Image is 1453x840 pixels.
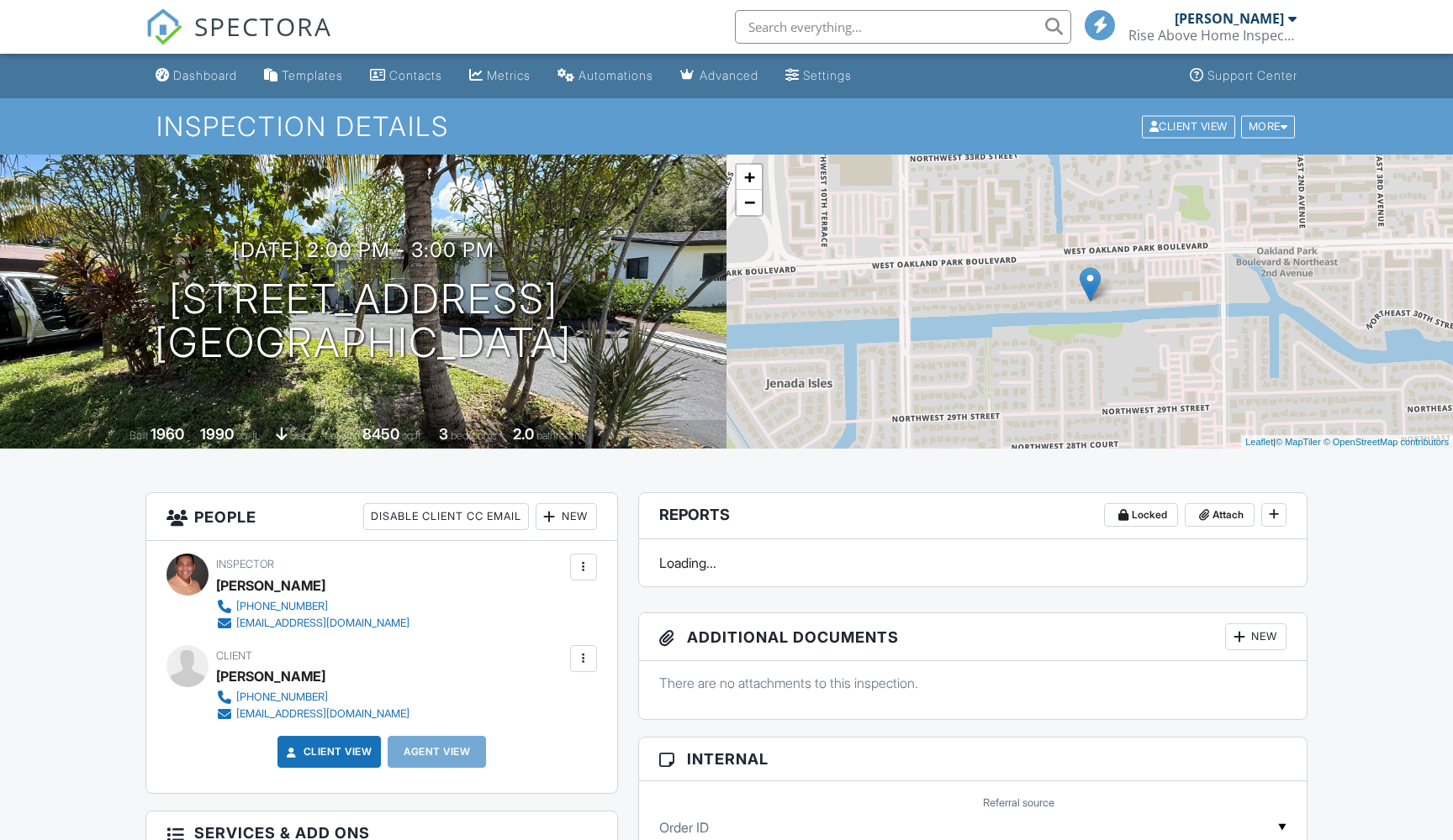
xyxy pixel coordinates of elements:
[536,503,597,530] div: New
[236,429,260,442] span: sq. ft.
[363,60,449,92] a: Contacts
[282,68,343,82] div: Templates
[983,795,1054,811] label: Referral source
[145,8,182,45] img: The Best Home Inspection Software - Spectora
[194,8,332,44] span: SPECTORA
[674,60,765,92] a: Advanced
[579,68,653,82] div: Automations
[1140,119,1239,132] a: Client View
[487,68,531,82] div: Metrics
[1241,115,1296,138] div: More
[1324,437,1449,447] a: © OpenStreetMap contributors
[173,68,237,82] div: Dashboard
[1207,68,1297,82] div: Support Center
[1245,437,1273,447] a: Leaflet
[236,617,409,630] div: [EMAIL_ADDRESS][DOMAIN_NAME]
[156,112,1297,141] h1: Inspection Details
[1225,623,1287,650] div: New
[737,165,762,190] a: Zoom in
[700,68,758,82] div: Advanced
[236,600,328,613] div: [PHONE_NUMBER]
[216,689,409,706] a: [PHONE_NUMBER]
[1276,437,1321,447] a: © MapTiler
[1128,27,1297,44] div: Rise Above Home Inspections
[325,429,360,442] span: Lot Size
[803,68,852,82] div: Settings
[216,706,409,722] a: [EMAIL_ADDRESS][DOMAIN_NAME]
[779,60,859,92] a: Settings
[216,649,252,662] span: Client
[1142,115,1235,138] div: Client View
[155,277,572,366] h1: [STREET_ADDRESS] [GEOGRAPHIC_DATA]
[1175,10,1284,27] div: [PERSON_NAME]
[451,429,497,442] span: bedrooms
[363,503,529,530] div: Disable Client CC Email
[149,60,244,92] a: Dashboard
[551,60,660,92] a: Automations (Basic)
[216,573,325,598] div: [PERSON_NAME]
[236,690,328,704] div: [PHONE_NUMBER]
[439,425,448,443] div: 3
[145,23,332,58] a: SPECTORA
[257,60,350,92] a: Templates
[737,190,762,215] a: Zoom out
[233,239,494,261] h3: [DATE] 2:00 pm - 3:00 pm
[1241,435,1453,449] div: |
[151,425,184,443] div: 1960
[735,10,1071,44] input: Search everything...
[236,707,409,721] div: [EMAIL_ADDRESS][DOMAIN_NAME]
[216,558,274,570] span: Inspector
[389,68,442,82] div: Contacts
[283,743,372,760] a: Client View
[200,425,234,443] div: 1990
[659,674,1287,692] p: There are no attachments to this inspection.
[402,429,423,442] span: sq.ft.
[290,429,309,442] span: slab
[536,429,584,442] span: bathrooms
[146,493,617,541] h3: People
[639,738,1307,781] h3: Internal
[216,598,409,615] a: [PHONE_NUMBER]
[362,425,399,443] div: 8450
[216,664,325,689] div: [PERSON_NAME]
[659,818,709,837] label: Order ID
[129,429,148,442] span: Built
[513,425,534,443] div: 2.0
[462,60,537,92] a: Metrics
[1183,60,1304,92] a: Support Center
[216,615,409,632] a: [EMAIL_ADDRESS][DOMAIN_NAME]
[639,613,1307,661] h3: Additional Documents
